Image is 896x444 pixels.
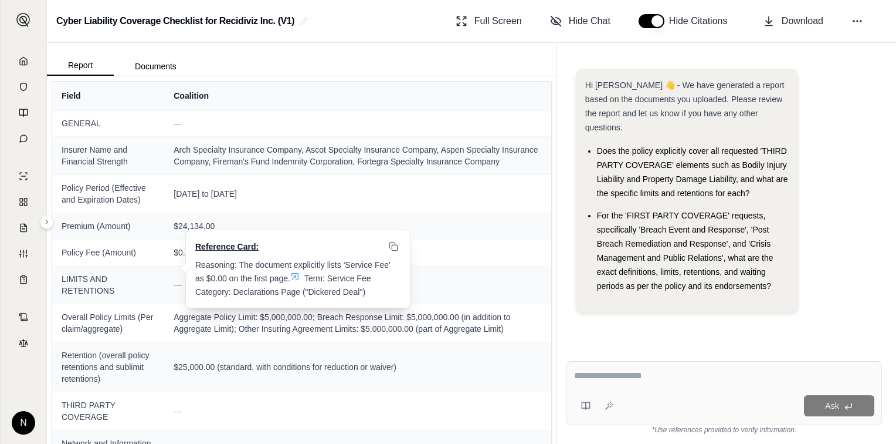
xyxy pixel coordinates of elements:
span: [DATE] to [DATE] [174,188,542,200]
span: Arch Specialty Insurance Company, Ascot Specialty Insurance Company, Aspen Specialty Insurance Co... [174,144,542,167]
a: Single Policy [8,164,39,188]
button: Hide Chat [545,9,615,33]
span: — [174,406,182,416]
span: Term: Service Fee Category: Declarations Page ("Dickered Deal") [195,274,371,297]
div: *Use references provided to verify information. [566,425,882,435]
button: Report [47,56,114,76]
a: Contract Analysis [8,305,39,329]
span: Full Screen [474,14,522,28]
button: Download [758,9,828,33]
span: Reference Card: [195,241,259,253]
span: Policy Period (Effective and Expiration Dates) [62,182,155,206]
button: Copy to clipboard [386,240,401,254]
span: Ask [825,401,839,411]
span: Retention (overall policy retentions and sublimit retentions) [62,349,155,385]
a: Claim Coverage [8,216,39,240]
span: Does the policy explicitly cover all requested 'THIRD PARTY COVERAGE' elements such as Bodily Inj... [597,146,788,198]
span: Hide Citations [669,14,735,28]
a: Documents Vault [8,75,39,99]
span: Insurer Name and Financial Strength [62,144,155,167]
button: Documents [114,57,198,76]
a: Legal Search Engine [8,331,39,355]
span: GENERAL [62,117,155,129]
th: Coalition [164,82,551,110]
a: Coverage Table [8,268,39,291]
span: Hide Chat [569,14,610,28]
a: Policy Comparisons [8,190,39,214]
span: — [174,119,182,128]
button: Full Screen [451,9,527,33]
span: Reasoning: The document explicitly lists 'Service Fee' as $0.00 on the first page. [195,260,393,283]
span: Download [782,14,823,28]
img: Expand sidebar [16,13,30,27]
button: Expand sidebar [40,215,54,229]
span: $24,134.00 [174,220,542,232]
span: Hi [PERSON_NAME] 👋 - We have generated a report based on the documents you uploaded. Please revie... [585,80,785,132]
span: $25,000.00 (standard, with conditions for reduction or waiver) [174,361,542,373]
span: For the 'FIRST PARTY COVERAGE' requests, specifically 'Breach Event and Response', 'Post Breach R... [597,211,773,291]
button: Ask [804,395,874,416]
h2: Cyber Liability Coverage Checklist for Recidiviz Inc. (V1) [56,11,294,32]
span: $0.00 [174,247,542,258]
button: Expand sidebar [12,8,35,32]
th: Field [52,82,164,110]
span: Aggregate Policy Limit: $5,000,000.00; Breach Response Limit: $5,000,000.00 (in addition to Aggre... [174,311,542,335]
span: — [174,280,182,290]
span: THIRD PARTY COVERAGE [62,399,155,423]
a: Chat [8,127,39,150]
a: Home [8,49,39,73]
div: N [12,411,35,435]
span: Overall Policy Limits (Per claim/aggregate) [62,311,155,335]
span: LIMITS AND RETENTIONS [62,273,155,297]
a: Custom Report [8,242,39,265]
a: Prompt Library [8,101,39,125]
span: Policy Fee (Amount) [62,247,155,258]
span: Premium (Amount) [62,220,155,232]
